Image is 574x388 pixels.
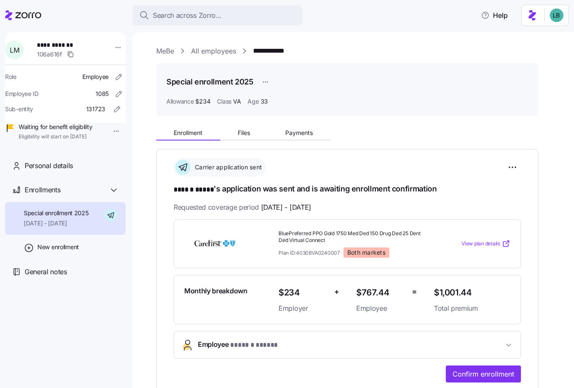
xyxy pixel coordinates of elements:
span: Requested coverage period [174,202,311,213]
span: + [334,286,339,298]
span: $234 [279,286,327,300]
span: General notes [25,267,67,277]
img: CareFirst BlueCross BlueShield [184,234,245,253]
a: MeBe [156,46,174,56]
h1: 's application was sent and is awaiting enrollment confirmation [174,183,521,195]
span: Search across Zorro... [153,10,222,21]
span: Employee [356,303,405,314]
span: Personal details [25,160,73,171]
span: $1,001.44 [434,286,510,300]
span: Role [5,73,17,81]
span: Plan ID: 40308VA0240007 [279,249,340,256]
span: Enrollment [174,130,203,136]
span: Age [248,97,259,106]
span: Sub-entity [5,105,33,113]
span: BluePreferred PPO Gold 1750 Med Ded 150 Drug Ded 25 Dent Ded Virtual Connect [279,230,427,245]
span: $234 [195,97,210,106]
span: Carrier application sent [192,163,262,172]
span: 131723 [86,105,105,113]
button: Search across Zorro... [132,5,302,25]
button: Confirm enrollment [446,366,521,382]
span: [DATE] - [DATE] [24,219,89,228]
span: Confirm enrollment [453,369,514,379]
span: Employer [279,303,327,314]
span: Payments [285,130,313,136]
span: 106a616f [37,50,62,59]
img: 55738f7c4ee29e912ff6c7eae6e0401b [550,8,563,22]
button: Help [474,7,515,24]
span: Allowance [166,97,194,106]
span: Employee [198,339,278,351]
span: Help [481,10,508,20]
span: Special enrollment 2025 [24,209,89,217]
span: Enrollments [25,185,60,195]
span: 33 [261,97,268,106]
a: All employees [191,46,236,56]
span: $767.44 [356,286,405,300]
span: 1085 [96,90,109,98]
span: Total premium [434,303,510,314]
span: Class [217,97,231,106]
span: New enrollment [37,243,79,251]
span: Both markets [347,249,385,256]
span: = [412,286,417,298]
h1: Special enrollment 2025 [166,76,253,87]
a: View plan details [461,239,510,248]
span: [DATE] - [DATE] [261,202,311,213]
span: View plan details [461,240,500,248]
span: Employee ID [5,90,39,98]
span: Eligibility will start on [DATE] [19,133,92,141]
span: Monthly breakdown [184,286,248,296]
span: Waiting for benefit eligibility [19,123,92,131]
span: Employee [82,73,109,81]
span: L M [10,47,19,53]
span: VA [233,97,241,106]
span: Files [238,130,250,136]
